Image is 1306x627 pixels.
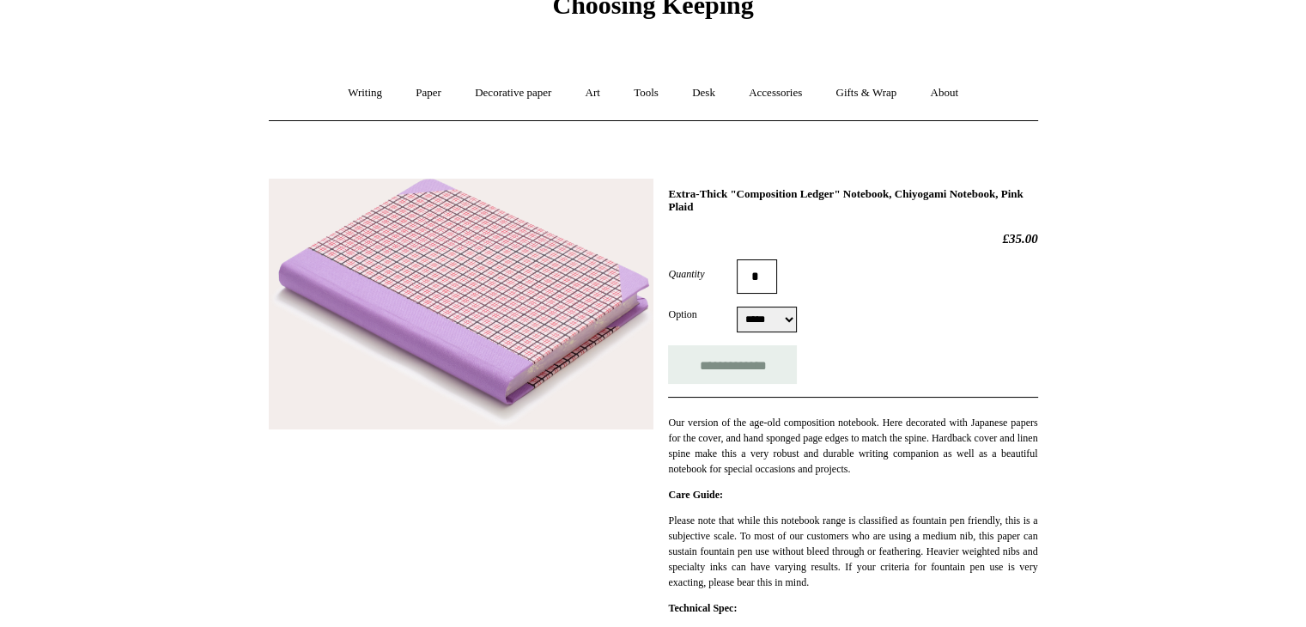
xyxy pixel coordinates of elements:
[668,415,1037,477] p: Our version of the age-old composition notebook. Here decorated with Japanese papers for the cove...
[668,307,737,322] label: Option
[677,70,731,116] a: Desk
[459,70,567,116] a: Decorative paper
[668,602,737,614] strong: Technical Spec:
[668,513,1037,590] p: Please note that while this notebook range is classified as fountain pen friendly, this is a subj...
[668,231,1037,247] h2: £35.00
[552,4,753,16] a: Choosing Keeping
[400,70,457,116] a: Paper
[668,187,1037,214] h1: Extra-Thick "Composition Ledger" Notebook, Chiyogami Notebook, Pink Plaid
[668,266,737,282] label: Quantity
[269,179,653,430] img: Extra-Thick "Composition Ledger" Notebook, Chiyogami Notebook, Pink Plaid
[332,70,398,116] a: Writing
[914,70,974,116] a: About
[733,70,817,116] a: Accessories
[820,70,912,116] a: Gifts & Wrap
[618,70,674,116] a: Tools
[668,489,722,501] strong: Care Guide:
[570,70,616,116] a: Art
